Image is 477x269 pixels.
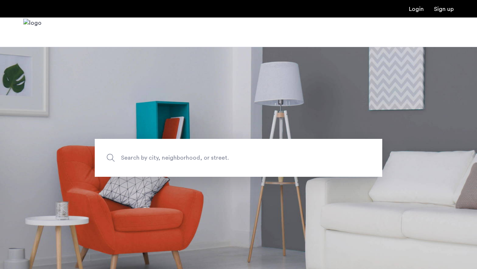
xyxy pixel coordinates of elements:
[95,139,382,177] input: Apartment Search
[23,19,42,46] img: logo
[434,6,454,12] a: Registration
[409,6,424,12] a: Login
[23,19,42,46] a: Cazamio Logo
[121,153,322,163] span: Search by city, neighborhood, or street.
